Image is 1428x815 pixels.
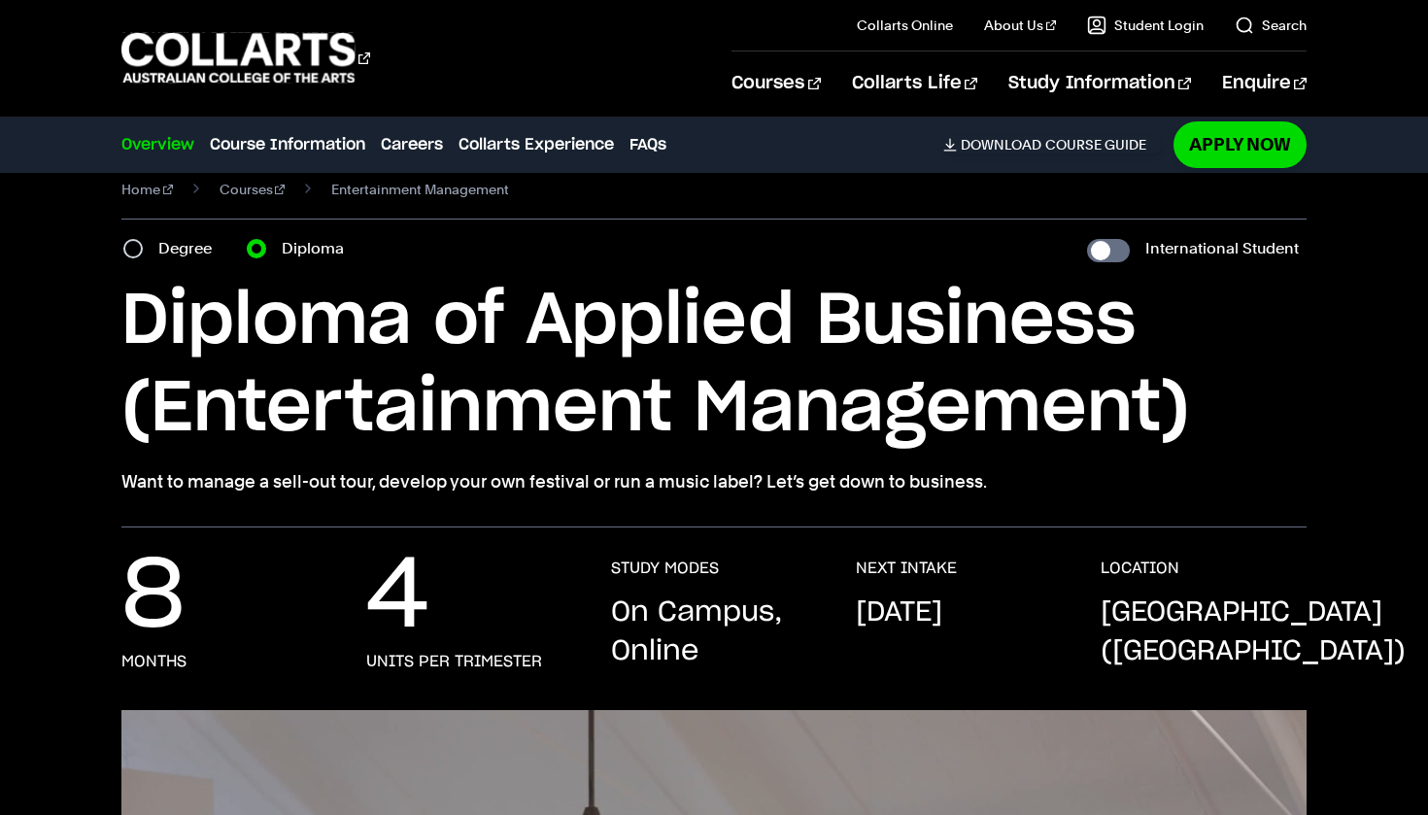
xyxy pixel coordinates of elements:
p: [GEOGRAPHIC_DATA] ([GEOGRAPHIC_DATA]) [1101,594,1406,671]
p: On Campus, Online [611,594,817,671]
h3: units per trimester [366,652,542,671]
a: Study Information [1008,51,1191,116]
h3: months [121,652,187,671]
h1: Diploma of Applied Business (Entertainment Management) [121,278,1307,453]
p: [DATE] [856,594,942,632]
label: Degree [158,235,223,262]
a: Courses [731,51,820,116]
div: Go to homepage [121,30,370,85]
a: DownloadCourse Guide [943,136,1162,153]
p: Want to manage a sell-out tour, develop your own festival or run a music label? Let’s get down to... [121,468,1307,495]
p: 8 [121,559,185,636]
a: About Us [984,16,1056,35]
a: Courses [220,176,286,203]
a: Home [121,176,173,203]
label: Diploma [282,235,356,262]
a: Student Login [1087,16,1204,35]
span: Download [961,136,1041,153]
a: Enquire [1222,51,1307,116]
label: International Student [1145,235,1299,262]
h3: LOCATION [1101,559,1179,578]
a: Search [1235,16,1307,35]
a: Course Information [210,133,365,156]
a: Careers [381,133,443,156]
a: Overview [121,133,194,156]
a: Collarts Online [857,16,953,35]
span: Entertainment Management [331,176,509,203]
a: Collarts Experience [459,133,614,156]
a: FAQs [629,133,666,156]
h3: NEXT INTAKE [856,559,957,578]
a: Apply Now [1173,121,1307,167]
p: 4 [366,559,429,636]
a: Collarts Life [852,51,977,116]
h3: STUDY MODES [611,559,719,578]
